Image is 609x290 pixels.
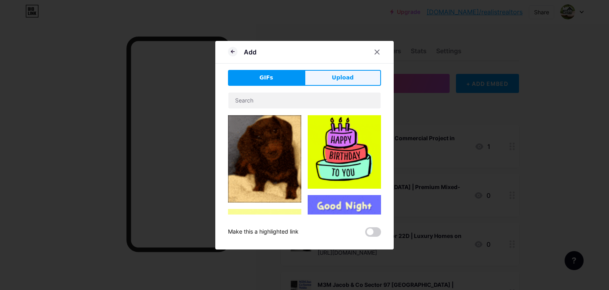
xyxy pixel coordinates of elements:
span: GIFs [259,73,273,82]
div: Make this a highlighted link [228,227,299,237]
button: GIFs [228,70,304,86]
input: Search [228,93,381,108]
img: Gihpy [228,209,301,282]
img: Gihpy [308,195,381,269]
button: Upload [304,70,381,86]
img: Gihpy [228,115,301,203]
span: Upload [332,73,354,82]
img: Gihpy [308,115,381,189]
div: Add [244,47,257,57]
